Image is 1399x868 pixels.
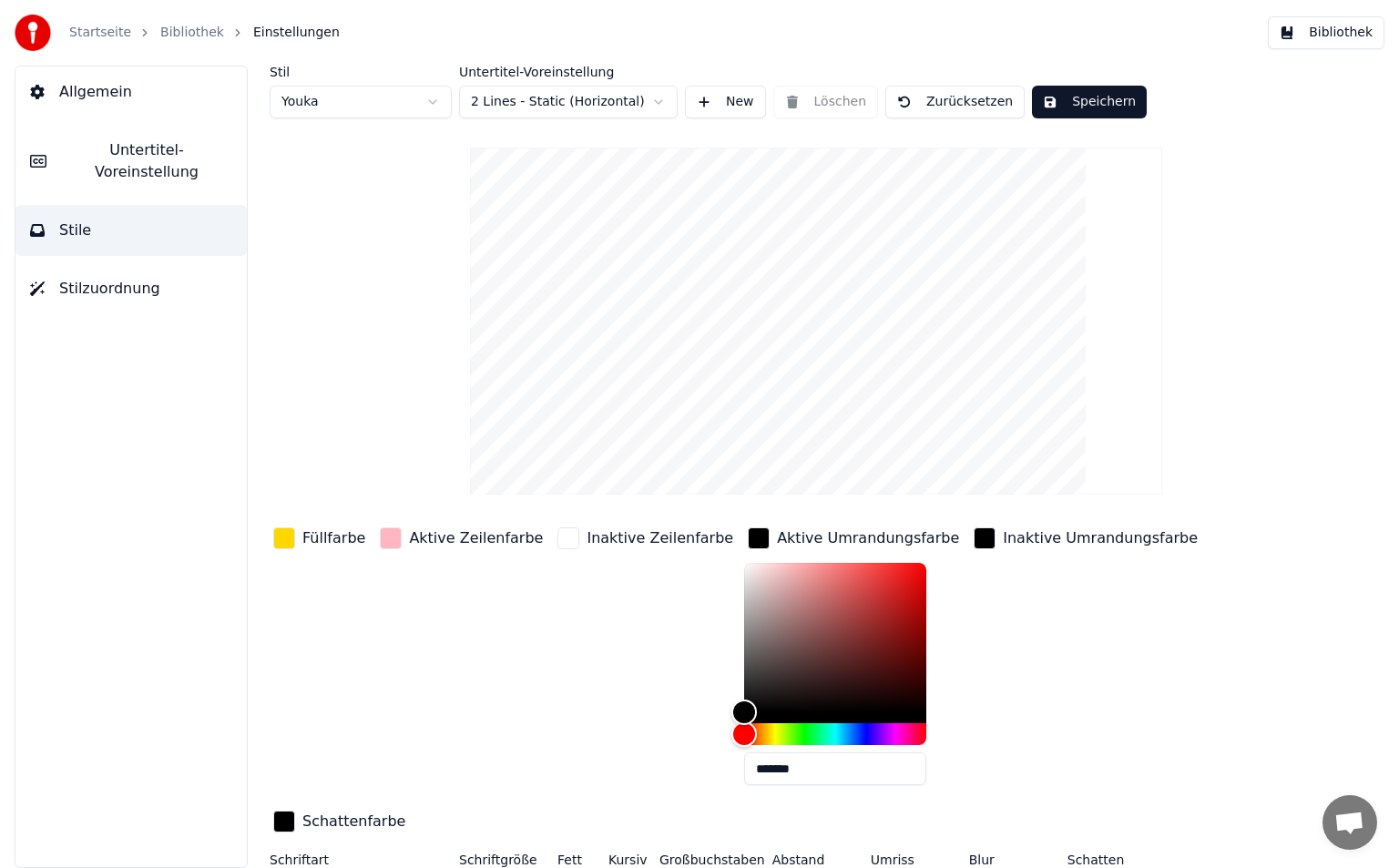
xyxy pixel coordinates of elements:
button: Füllfarbe [270,524,369,553]
label: Schriftgröße [459,853,550,866]
button: Aktive Umrandungsfarbe [744,524,963,553]
div: Color [744,563,926,712]
span: Stilzuordnung [59,278,160,300]
button: New [685,86,766,118]
label: Fett [557,853,601,866]
button: Zurücksetzen [885,86,1025,118]
div: Aktive Umrandungsfarbe [777,527,959,549]
div: Aktive Zeilenfarbe [409,527,543,549]
button: Allgemein [15,66,247,117]
label: Blur [969,853,1060,866]
span: Untertitel-Voreinstellung [61,139,232,183]
span: Stile [59,220,91,241]
nav: breadcrumb [69,24,340,42]
button: Inaktive Umrandungsfarbe [970,524,1201,553]
button: Inaktive Zeilenfarbe [554,524,737,553]
div: Inaktive Umrandungsfarbe [1003,527,1198,549]
label: Schriftart [270,853,452,866]
button: Speichern [1032,86,1147,118]
span: Einstellungen [253,24,340,42]
div: Chat öffnen [1322,795,1377,850]
a: Bibliothek [160,24,224,42]
button: Stile [15,205,247,256]
button: Stilzuordnung [15,263,247,314]
a: Startseite [69,24,131,42]
span: Allgemein [59,81,132,103]
div: Inaktive Zeilenfarbe [587,527,733,549]
label: Stil [270,66,452,78]
div: Füllfarbe [302,527,365,549]
button: Untertitel-Voreinstellung [15,125,247,198]
div: Schattenfarbe [302,811,405,832]
label: Umriss [871,853,962,866]
label: Abstand [772,853,863,866]
label: Großbuchstaben [659,853,765,866]
label: Schatten [1067,853,1159,866]
label: Kursiv [608,853,652,866]
button: Bibliothek [1268,16,1384,49]
div: Hue [744,723,926,745]
button: Schattenfarbe [270,807,409,836]
label: Untertitel-Voreinstellung [459,66,678,78]
img: youka [15,15,51,51]
button: Aktive Zeilenfarbe [376,524,546,553]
